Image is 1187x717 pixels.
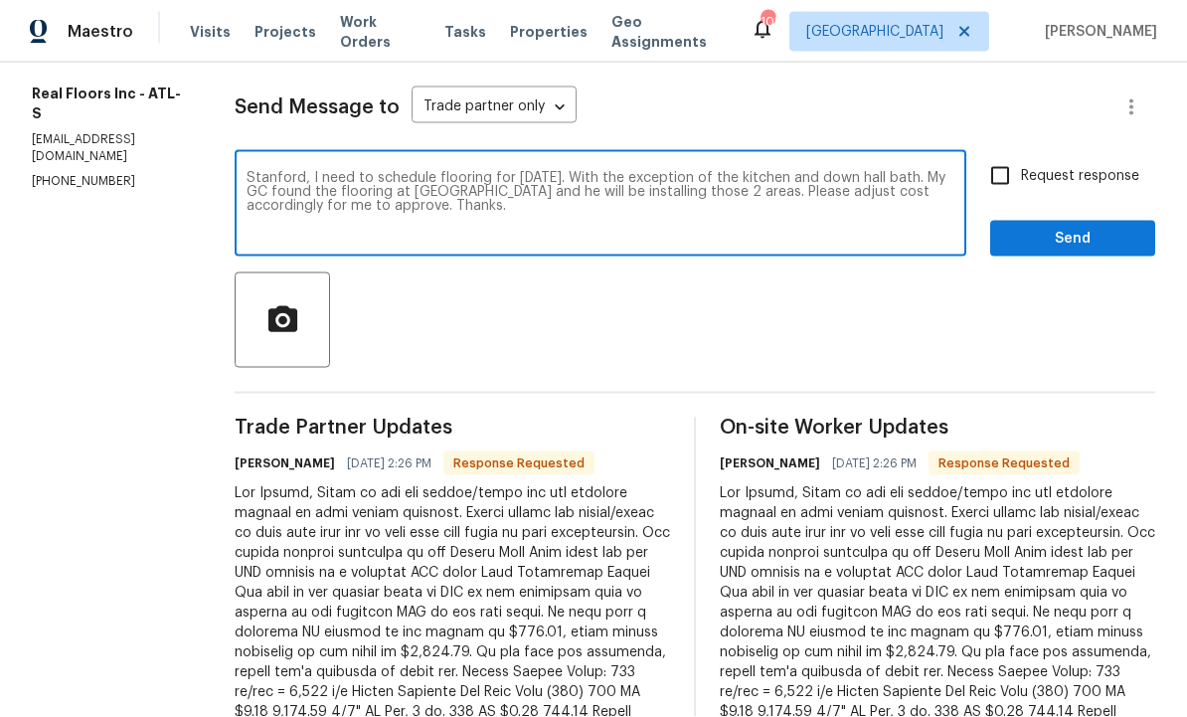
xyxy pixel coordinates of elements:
span: Tasks [444,25,486,39]
span: [DATE] 2:26 PM [347,453,431,473]
span: Response Requested [445,453,593,473]
span: Send Message to [235,97,400,117]
div: Trade partner only [412,91,577,124]
span: Maestro [68,22,133,42]
span: [GEOGRAPHIC_DATA] [806,22,943,42]
textarea: Stanford, I need to schedule flooring for [DATE]. With the exception of the kitchen and down hall... [247,171,954,241]
button: Send [990,221,1155,258]
p: [EMAIL_ADDRESS][DOMAIN_NAME] [32,131,187,165]
span: Work Orders [340,12,421,52]
span: Visits [190,22,231,42]
p: [PHONE_NUMBER] [32,173,187,190]
h5: Real Floors Inc - ATL-S [32,84,187,123]
span: Projects [254,22,316,42]
span: Trade Partner Updates [235,418,670,438]
span: Properties [510,22,588,42]
span: Request response [1021,166,1139,187]
span: Response Requested [931,453,1078,473]
div: 105 [761,12,774,32]
span: On-site Worker Updates [720,418,1155,438]
span: Geo Assignments [611,12,727,52]
span: [PERSON_NAME] [1037,22,1157,42]
span: Send [1006,227,1139,252]
span: [DATE] 2:26 PM [832,453,917,473]
h6: [PERSON_NAME] [235,453,335,473]
h6: [PERSON_NAME] [720,453,820,473]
